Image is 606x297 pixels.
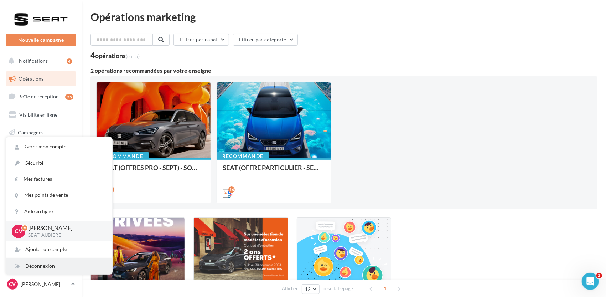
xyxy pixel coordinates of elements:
[4,143,78,158] a: Contacts
[4,220,78,241] a: Campagnes DataOnDemand
[302,284,320,294] button: 12
[6,241,112,257] div: Ajouter un compte
[4,107,78,122] a: Visibilité en ligne
[9,281,16,288] span: CV
[6,277,76,291] a: CV [PERSON_NAME]
[379,283,391,294] span: 1
[6,171,112,187] a: Mes factures
[21,281,68,288] p: [PERSON_NAME]
[4,53,75,68] button: Notifications 4
[15,227,22,235] span: CV
[19,76,43,82] span: Opérations
[6,155,112,171] a: Sécurité
[582,273,599,290] iframe: Intercom live chat
[28,232,101,239] p: SEAT-AUBIERE
[4,196,78,217] a: PLV et print personnalisable
[19,58,48,64] span: Notifications
[95,52,140,59] div: opérations
[323,285,353,292] span: résultats/page
[282,285,298,292] span: Afficher
[4,125,78,140] a: Campagnes
[6,258,112,274] div: Déconnexion
[596,273,602,278] span: 1
[233,34,298,46] button: Filtrer par catégorie
[102,164,205,178] div: SEAT (OFFRES PRO - SEPT) - SOCIAL MEDIA
[173,34,229,46] button: Filtrer par canal
[126,53,140,59] span: (sur 5)
[18,93,59,99] span: Boîte de réception
[6,34,76,46] button: Nouvelle campagne
[65,94,73,100] div: 95
[4,89,78,104] a: Boîte de réception95
[217,152,269,160] div: Recommandé
[96,152,149,160] div: Recommandé
[6,204,112,220] a: Aide en ligne
[18,129,43,135] span: Campagnes
[4,160,78,175] a: Médiathèque
[67,58,72,64] div: 4
[90,51,140,59] div: 4
[223,164,325,178] div: SEAT (OFFRE PARTICULIER - SEPT) - SOCIAL MEDIA
[6,187,112,203] a: Mes points de vente
[6,139,112,155] a: Gérer mon compte
[90,68,597,73] div: 2 opérations recommandées par votre enseigne
[4,71,78,86] a: Opérations
[28,224,101,232] p: [PERSON_NAME]
[90,11,597,22] div: Opérations marketing
[19,112,57,118] span: Visibilité en ligne
[228,186,235,193] div: 16
[305,286,311,292] span: 12
[4,178,78,193] a: Calendrier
